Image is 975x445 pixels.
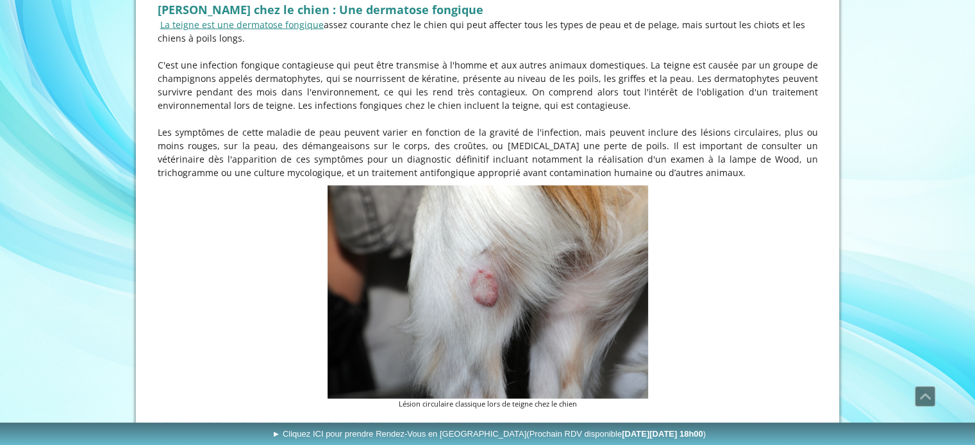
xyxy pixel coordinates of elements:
[158,125,818,179] p: Les symptômes de cette maladie de peau peuvent varier en fonction de la gravité de l'infection, m...
[915,386,935,407] a: Défiler vers le haut
[622,429,703,439] b: [DATE][DATE] 18h00
[328,186,648,399] img: Lésion circulaire classique lors de teigne chez le chien
[328,399,648,410] figcaption: Lésion circulaire classique lors de teigne chez le chien
[158,58,818,112] p: C'est une infection fongique contagieuse qui peut être transmise à l'homme et aux autres animaux ...
[526,429,706,439] span: (Prochain RDV disponible )
[160,19,324,31] a: La teigne est une dermatose fongique
[158,18,818,45] p: assez courante chez le chien qui peut affecter tous les types de peau et de pelage, mais surtout ...
[915,387,935,406] span: Défiler vers le haut
[158,419,637,435] strong: Allergie à la salive de puces chez le chien : Une dermatite allergique très courante
[272,429,706,439] span: ► Cliquez ICI pour prendre Rendez-Vous en [GEOGRAPHIC_DATA]
[158,2,483,17] strong: [PERSON_NAME] chez le chien : Une dermatose fongique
